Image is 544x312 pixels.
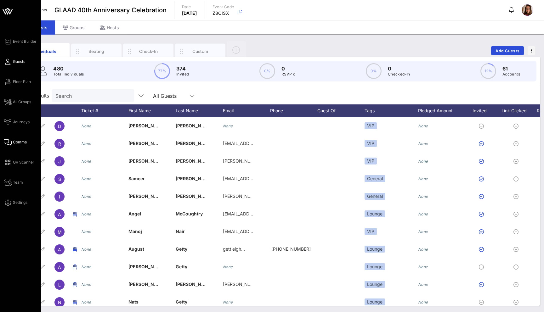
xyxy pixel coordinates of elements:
span: [EMAIL_ADDRESS][DOMAIN_NAME] [223,229,299,234]
div: Groups [55,20,92,35]
span: +13104639409 [271,246,311,252]
a: Guests [4,58,25,65]
span: [PERSON_NAME] [176,176,213,181]
a: Team [4,179,23,186]
i: None [418,176,428,181]
p: 374 [176,65,189,72]
p: Accounts [502,71,520,77]
a: Comms [4,138,27,146]
span: [PERSON_NAME][EMAIL_ADDRESS][DOMAIN_NAME] [223,193,335,199]
div: VIP [365,122,377,129]
i: None [81,124,91,128]
a: Journeys [4,118,30,126]
span: M [58,229,62,235]
span: Floor Plan [13,79,31,85]
a: Settings [4,199,27,206]
span: Getty [176,299,187,304]
span: [PERSON_NAME] [128,158,166,164]
i: None [81,176,91,181]
a: Floor Plan [4,78,31,86]
a: QR Scanner [4,159,34,166]
p: Invited [176,71,189,77]
div: General [365,193,385,200]
div: General [365,175,385,182]
span: [PERSON_NAME] [128,141,166,146]
span: Sameer [128,176,145,181]
p: 0 [281,65,296,72]
span: [PERSON_NAME][EMAIL_ADDRESS][PERSON_NAME][DOMAIN_NAME] [223,281,371,287]
div: Email [223,104,270,117]
span: R [58,141,61,147]
span: [EMAIL_ADDRESS][DOMAIN_NAME] [223,141,299,146]
p: Checked-In [388,71,410,77]
div: Lounge [365,210,385,217]
p: Total Individuals [53,71,84,77]
div: Seating [82,48,110,54]
i: None [81,247,91,252]
div: Lounge [365,263,385,270]
span: [PERSON_NAME] [128,281,166,287]
i: None [418,282,428,287]
p: Event Code [212,4,234,10]
span: McCoughtry [176,211,203,216]
div: Link Clicked [500,104,535,117]
div: Pledged Amount [418,104,465,117]
div: VIP [365,140,377,147]
i: None [81,159,91,164]
p: gettleigh… [223,240,245,258]
span: [PERSON_NAME] [128,193,166,199]
div: Guest Of [317,104,365,117]
p: 61 [502,65,520,72]
span: [PERSON_NAME] [176,281,213,287]
i: None [81,282,91,287]
span: August [128,246,144,252]
span: [EMAIL_ADDRESS][DOMAIN_NAME] [223,176,299,181]
div: Invited [465,104,500,117]
div: Custom [186,48,214,54]
a: All Groups [4,98,31,106]
div: Lounge [365,246,385,253]
div: All Guests [149,89,200,102]
i: None [418,194,428,199]
p: 0 [388,65,410,72]
span: Journeys [13,119,30,125]
span: S [58,176,61,182]
span: [PERSON_NAME] [128,264,166,269]
div: Check-In [134,48,162,54]
span: [PERSON_NAME] [176,193,213,199]
div: Lounge [365,298,385,305]
span: [PERSON_NAME] [128,123,166,128]
i: None [223,124,233,128]
span: D [58,124,61,129]
div: VIP [365,158,377,164]
span: [EMAIL_ADDRESS][DOMAIN_NAME] [223,211,299,216]
span: Nair [176,229,185,234]
div: Tags [365,104,418,117]
i: None [418,265,428,269]
span: Getty [176,246,187,252]
span: A [58,212,61,217]
span: Team [13,180,23,185]
div: Individuals [31,48,59,55]
span: Comms [13,139,27,145]
span: I [59,194,60,199]
span: [PERSON_NAME] [176,141,213,146]
div: Hosts [92,20,127,35]
i: None [81,229,91,234]
span: Add Guests [495,48,520,53]
span: QR Scanner [13,159,34,165]
div: Last Name [176,104,223,117]
p: RSVP`d [281,71,296,77]
i: None [81,212,91,216]
i: None [81,300,91,304]
i: None [418,124,428,128]
span: Manoj [128,229,142,234]
p: 480 [53,65,84,72]
i: None [418,300,428,304]
span: [PERSON_NAME] [176,123,213,128]
div: Phone [270,104,317,117]
span: [PERSON_NAME] [176,158,213,164]
span: N [58,300,61,305]
span: A [58,247,61,252]
i: None [81,265,91,269]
